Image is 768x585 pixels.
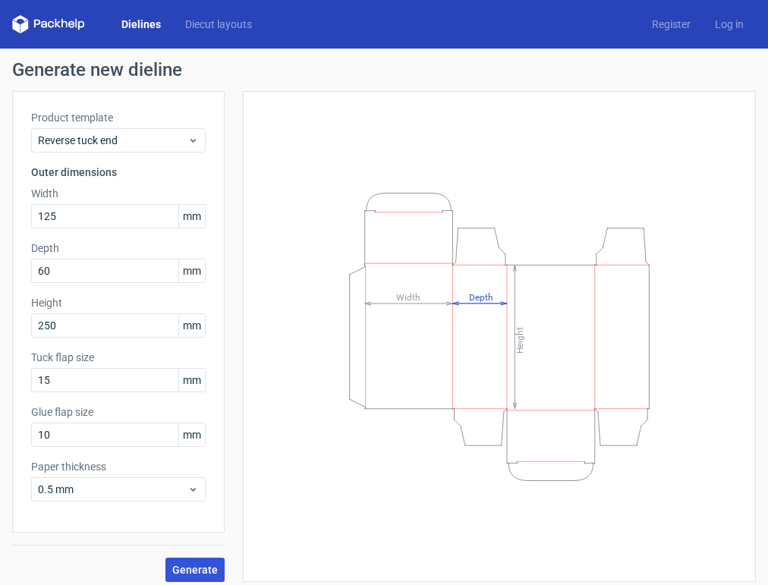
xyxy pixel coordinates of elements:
[109,17,173,32] a: Dielines
[178,205,205,228] span: mm
[396,291,420,302] tspan: Width
[38,482,187,497] span: 0.5 mm
[165,558,225,582] button: Generate
[31,165,206,180] h3: Outer dimensions
[173,17,264,32] a: Diecut layouts
[31,295,206,310] label: Height
[178,259,205,282] span: mm
[172,565,218,575] span: Generate
[640,17,703,32] a: Register
[178,423,205,446] span: mm
[515,326,525,353] tspan: Height
[31,110,206,125] label: Product template
[31,350,206,365] label: Tuck flap size
[31,459,206,474] label: Paper thickness
[31,404,206,420] label: Glue flap size
[178,369,205,392] span: mm
[12,61,756,79] h1: Generate new dieline
[703,17,756,32] a: Log in
[31,241,206,256] label: Depth
[178,314,205,337] span: mm
[31,186,206,201] label: Width
[469,291,493,302] tspan: Depth
[38,133,187,148] span: Reverse tuck end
